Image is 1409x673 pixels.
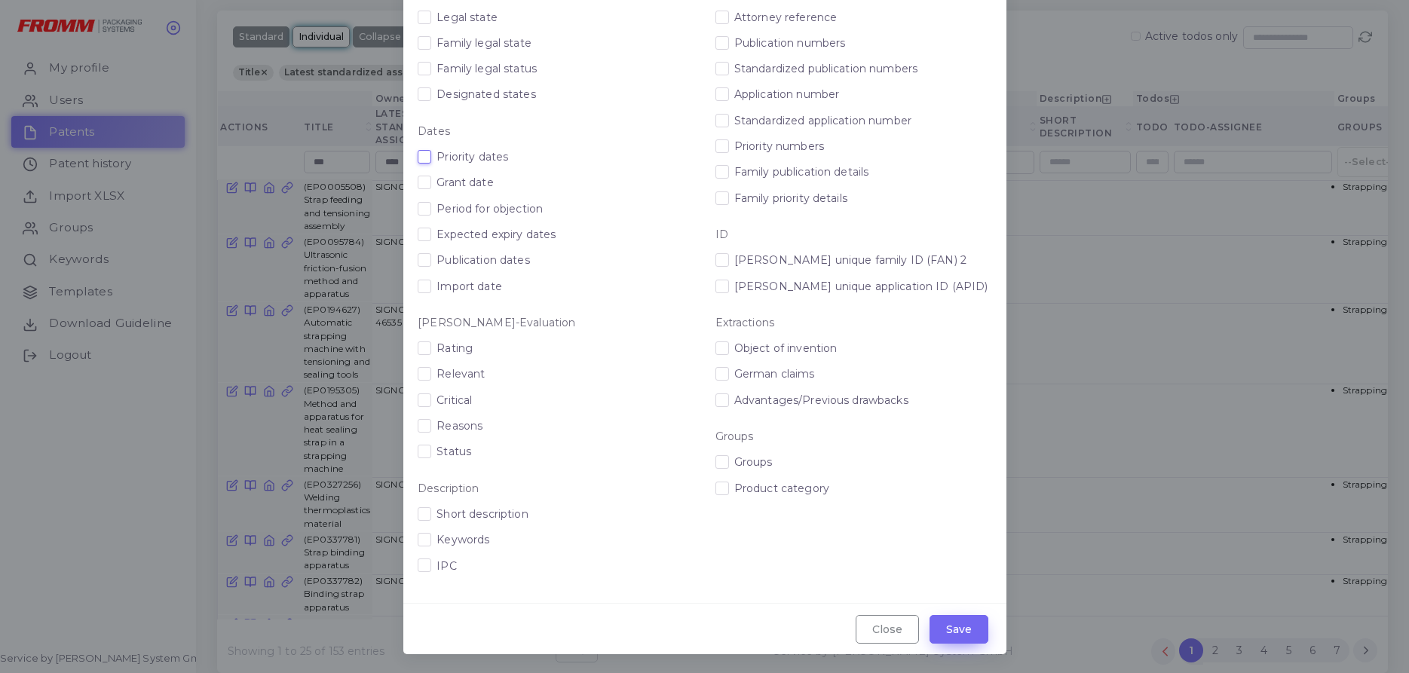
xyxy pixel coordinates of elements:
[436,35,531,50] label: Family legal state
[715,315,991,418] li: Extractions
[436,87,535,102] label: Designated states
[734,191,847,206] label: Family priority details
[930,615,988,644] button: Save
[436,201,543,216] label: Period for objection
[436,341,473,356] label: Rating
[436,227,556,242] label: Expected expiry dates
[734,35,846,50] label: Publication numbers
[734,252,966,268] label: [PERSON_NAME] unique family ID (FAN) 2
[436,393,472,408] label: Critical
[715,429,991,506] li: Groups
[436,532,489,547] label: Keywords
[734,341,838,356] label: Object of invention
[715,227,991,304] li: ID
[734,113,911,128] label: Standardized application number
[436,444,471,459] label: Status
[734,481,829,496] label: Product category
[436,61,537,76] label: Family legal status
[436,149,508,164] label: Priority dates
[436,366,485,381] label: Relevant
[418,124,694,304] li: Dates
[734,10,838,25] label: Attorney reference
[734,164,869,179] label: Family publication details
[436,10,498,25] label: Legal state
[418,315,694,470] li: [PERSON_NAME]-Evaluation
[856,615,919,644] button: Close
[734,366,815,381] label: German claims
[734,454,773,470] label: Groups
[734,393,908,408] label: Advantages/Previous drawbacks
[436,252,529,268] label: Publication dates
[734,61,917,76] label: Standardized publication numbers
[734,139,824,154] label: Priority numbers
[418,481,694,584] li: Description
[734,279,988,294] label: [PERSON_NAME] unique application ID (APID)
[436,279,502,294] label: Import date
[436,558,456,574] label: IPC
[734,87,840,102] label: Application number
[436,418,482,433] label: Reasons
[436,506,528,522] label: Short description
[436,175,493,190] label: Grant date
